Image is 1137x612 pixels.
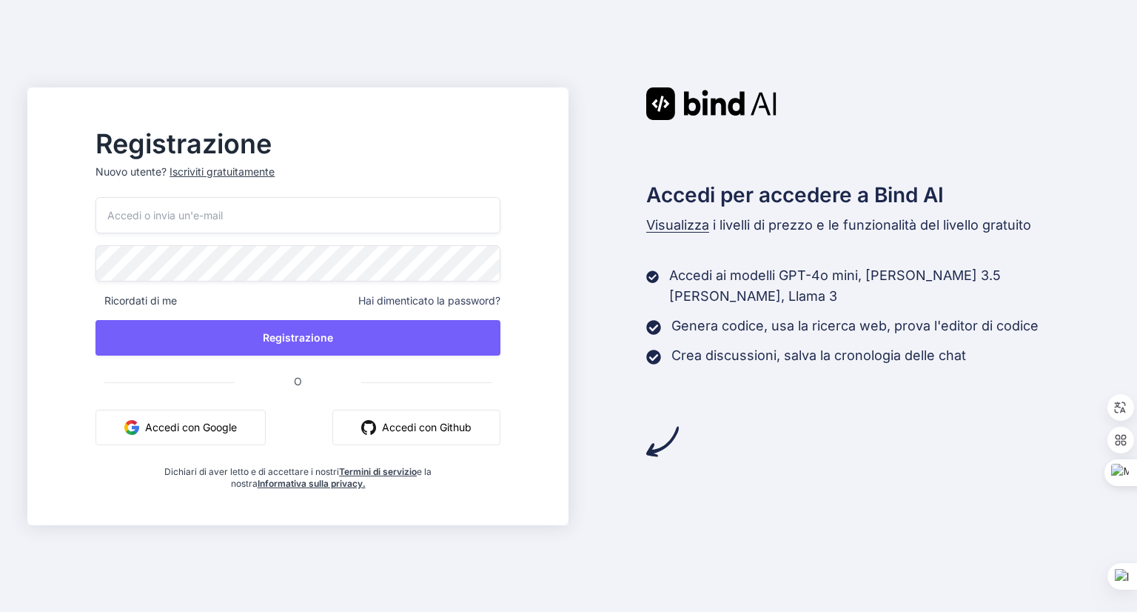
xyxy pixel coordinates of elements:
font: Visualizza [646,217,709,233]
font: Crea discussioni, salva la cronologia delle chat [671,347,966,363]
font: Dichiari di aver letto e di accettare i nostri [164,466,339,477]
font: Nuovo utente? [95,165,167,178]
font: Accedi ai modelli GPT-4o mini, [PERSON_NAME] 3.5 [PERSON_NAME], Llama 3 [669,267,1001,304]
font: Accedi con Google [145,421,237,433]
font: Accedi per accedere a Bind AI [646,182,944,207]
font: Registrazione [263,331,333,344]
font: O [294,375,302,388]
font: Accedi con Github [382,421,472,433]
font: i livelli di prezzo e le funzionalità del livello gratuito [713,217,1031,233]
font: Iscriviti gratuitamente [170,165,275,178]
button: Accedi con Google [95,410,266,445]
font: e la nostra [231,466,432,489]
button: Registrazione [95,320,500,356]
img: github [361,420,376,435]
font: Ricordati di me [104,294,177,307]
img: Logo di Bind AI [646,87,777,120]
button: Accedi con Github [332,410,500,445]
a: Termini di servizio [339,466,417,477]
font: Hai dimenticato la password? [358,294,500,307]
img: freccia [646,425,679,458]
font: Registrazione [95,127,272,160]
input: Accedi o invia un'e-mail [95,197,500,233]
font: Genera codice, usa la ricerca web, prova l'editor di codice [671,318,1039,333]
a: Informativa sulla privacy. [258,478,366,489]
img: Google [124,420,139,435]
